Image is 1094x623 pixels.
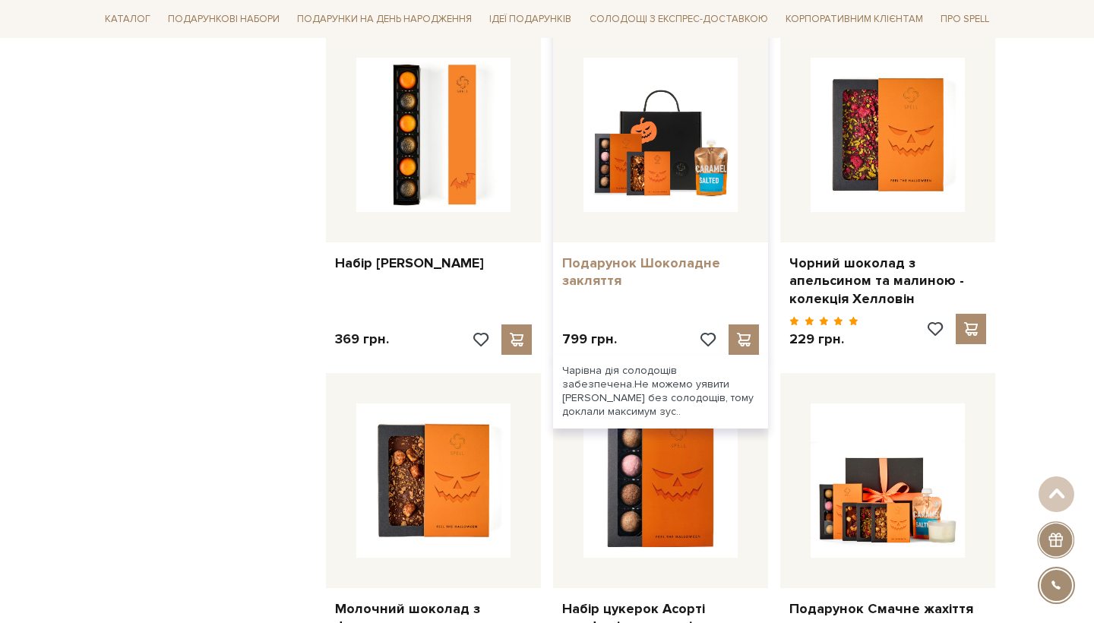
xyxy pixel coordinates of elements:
p: 369 грн. [335,330,389,348]
div: Чарівна дія солодощів забезпечена.Не можемо уявити [PERSON_NAME] без солодощів, тому доклали макс... [553,355,768,429]
a: Набір [PERSON_NAME] [335,255,532,272]
a: Подарункові набори [162,8,286,31]
p: 229 грн. [789,330,858,348]
a: Подарунок Шоколадне закляття [562,255,759,290]
a: Про Spell [934,8,995,31]
a: Подарунки на День народження [291,8,478,31]
a: Подарунок Смачне жахіття [789,600,986,618]
p: 799 грн. [562,330,617,348]
a: Каталог [99,8,157,31]
a: Чорний шоколад з апельсином та малиною - колекція Хелловін [789,255,986,308]
a: Солодощі з експрес-доставкою [583,6,774,32]
a: Корпоративним клієнтам [779,8,929,31]
a: Ідеї подарунків [483,8,577,31]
